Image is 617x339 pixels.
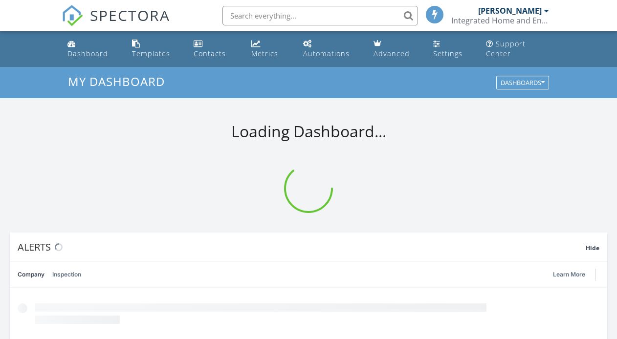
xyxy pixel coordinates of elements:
a: Contacts [190,35,239,63]
img: The Best Home Inspection Software - Spectora [62,5,83,26]
a: Dashboard [64,35,120,63]
a: Automations (Basic) [299,35,362,63]
a: Learn More [553,270,591,279]
a: Metrics [247,35,292,63]
div: Support Center [486,39,526,58]
div: Templates [132,49,170,58]
div: Metrics [251,49,278,58]
a: Advanced [370,35,421,63]
div: Alerts [18,240,586,254]
div: Dashboard [67,49,108,58]
div: Automations [303,49,350,58]
div: Advanced [374,49,410,58]
a: Templates [128,35,182,63]
input: Search everything... [222,6,418,25]
div: Integrated Home and Environmental Inspections [451,16,549,25]
span: SPECTORA [90,5,170,25]
span: Hide [586,244,599,252]
button: Dashboards [496,76,549,90]
div: Contacts [194,49,226,58]
a: Company [18,262,44,287]
div: Settings [433,49,463,58]
a: Inspection [52,262,81,287]
a: Support Center [482,35,553,63]
span: My Dashboard [68,73,165,89]
a: Settings [429,35,474,63]
a: SPECTORA [62,13,170,34]
div: [PERSON_NAME] [478,6,542,16]
div: Dashboards [501,80,545,86]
